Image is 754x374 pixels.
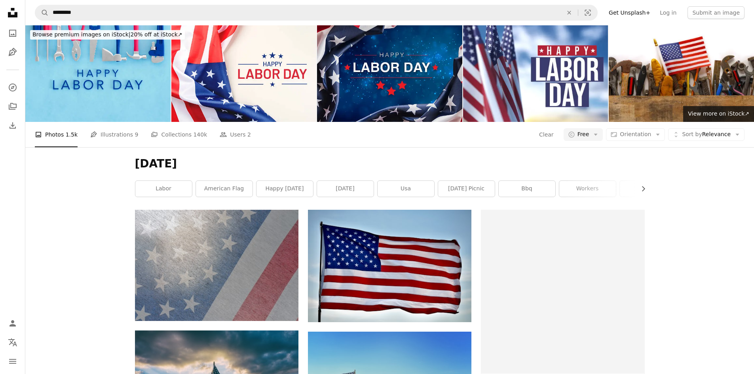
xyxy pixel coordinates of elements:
[247,130,251,139] span: 2
[5,353,21,369] button: Menu
[220,122,251,147] a: Users 2
[539,128,554,141] button: Clear
[463,25,608,122] img: USA Flag And Labor Day
[35,5,598,21] form: Find visuals sitewide
[620,131,651,137] span: Orientation
[5,25,21,41] a: Photos
[32,31,182,38] span: 20% off at iStock ↗
[32,31,130,38] span: Browse premium images on iStock |
[5,315,21,331] a: Log in / Sign up
[135,210,298,321] img: a close up of an american flag with stars on it
[25,25,171,122] img: Happy Labor Day Background with Work Tools
[5,334,21,350] button: Language
[135,262,298,269] a: a close up of an american flag with stars on it
[683,106,754,122] a: View more on iStock↗
[5,5,21,22] a: Home — Unsplash
[499,181,555,197] a: bbq
[256,181,313,197] a: happy [DATE]
[609,25,754,122] img: Patriotic collection of worn and used work tools with small US American flag. Made in USA, Americ...
[193,130,207,139] span: 140k
[5,80,21,95] a: Explore
[564,128,603,141] button: Free
[606,128,665,141] button: Orientation
[35,5,49,20] button: Search Unsplash
[559,181,616,197] a: workers
[378,181,434,197] a: usa
[578,5,597,20] button: Visual search
[90,122,138,147] a: Illustrations 9
[604,6,655,19] a: Get Unsplash+
[317,25,462,122] img: Labor Day Celebration with American Flag and Festive Blue Background
[5,99,21,114] a: Collections
[682,131,731,139] span: Relevance
[438,181,495,197] a: [DATE] picnic
[668,128,745,141] button: Sort byRelevance
[577,131,589,139] span: Free
[317,181,374,197] a: [DATE]
[135,130,139,139] span: 9
[171,25,317,122] img: Labor Day Background.
[688,6,745,19] button: Submit an image
[308,210,471,322] img: us a flag on pole
[151,122,207,147] a: Collections 140k
[308,262,471,270] a: us a flag on pole
[25,25,190,44] a: Browse premium images on iStock|20% off at iStock↗
[135,181,192,197] a: labor
[620,181,676,197] a: worker
[5,44,21,60] a: Illustrations
[560,5,578,20] button: Clear
[688,110,749,117] span: View more on iStock ↗
[655,6,681,19] a: Log in
[636,181,645,197] button: scroll list to the right
[135,157,645,171] h1: [DATE]
[682,131,702,137] span: Sort by
[196,181,253,197] a: american flag
[5,118,21,133] a: Download History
